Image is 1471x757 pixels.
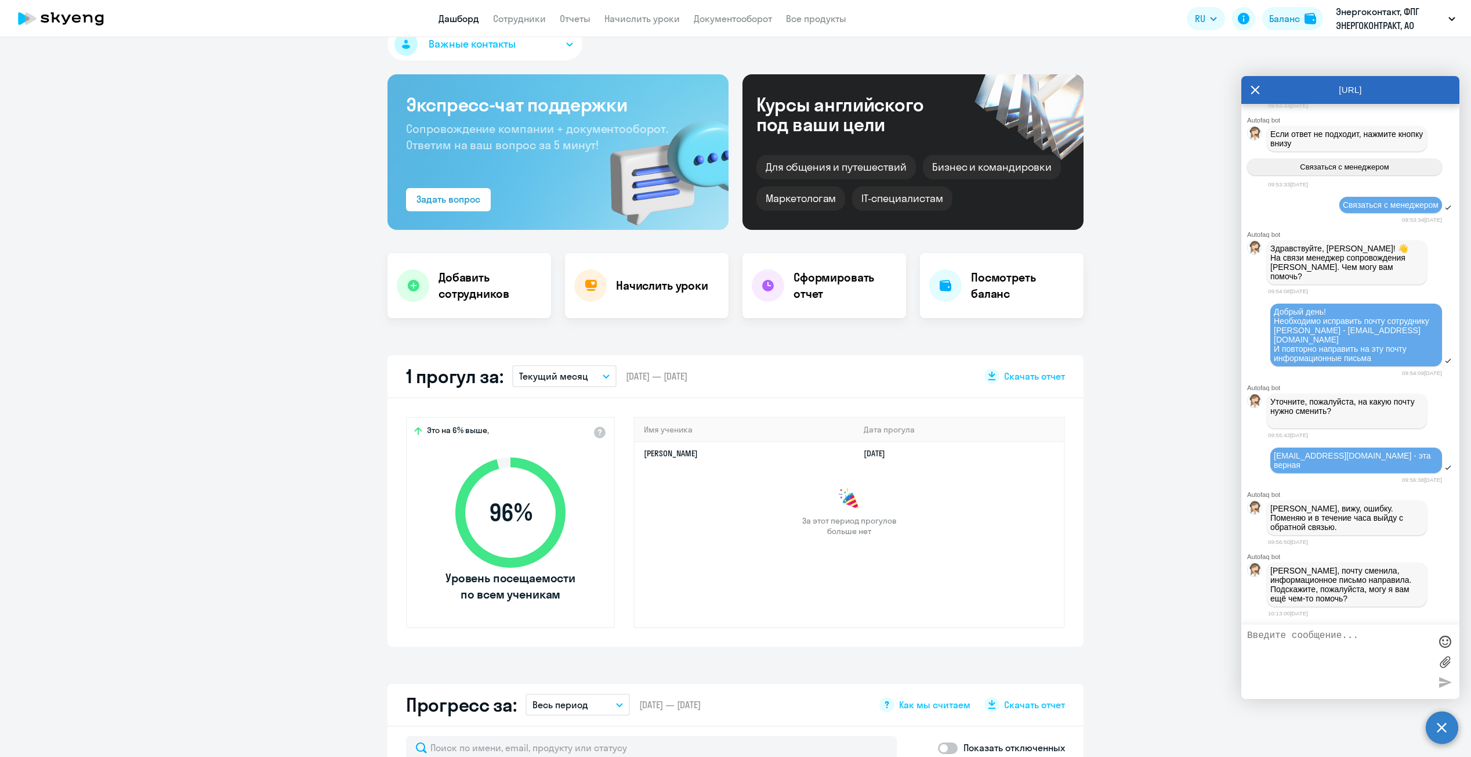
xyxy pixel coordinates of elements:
[427,425,489,439] span: Это на 6% выше,
[1268,102,1308,109] time: 09:53:33[DATE]
[1004,370,1065,383] span: Скачать отчет
[1402,370,1442,376] time: 09:54:09[DATE]
[1248,127,1262,143] img: bot avatar
[1268,539,1308,545] time: 09:56:50[DATE]
[406,93,710,116] h3: Экспресс-чат поддержки
[1270,244,1423,253] p: Здравствуйте, [PERSON_NAME]! 👋
[1270,504,1423,532] p: [PERSON_NAME], вижу, ошибку. Поменяю и в течение часа выйду с обратной связью.
[1248,394,1262,411] img: bot avatar
[512,365,617,387] button: Текущий месяц
[1247,553,1459,560] div: Autofaq bot
[800,516,898,536] span: За этот период прогулов больше нет
[639,698,701,711] span: [DATE] — [DATE]
[1248,241,1262,258] img: bot avatar
[1247,158,1442,175] button: Связаться с менеджером
[923,155,1061,179] div: Бизнес и командировки
[971,269,1074,302] h4: Посмотреть баланс
[1268,288,1308,294] time: 09:54:08[DATE]
[444,499,577,527] span: 96 %
[1336,5,1444,33] p: Энергоконтакт, ФПГ ЭНЕРГОКОНТРАКТ, АО
[1270,397,1423,425] p: Уточните, пожалуйста, на какую почту нужно сменить?
[1248,501,1262,518] img: bot avatar
[864,448,894,459] a: [DATE]
[1004,698,1065,711] span: Скачать отчет
[519,369,588,383] p: Текущий месяц
[1270,129,1425,148] span: Если ответ не подходит, нажмите кнопку внизу
[1268,610,1308,617] time: 10:13:00[DATE]
[1247,384,1459,391] div: Autofaq bot
[1262,7,1323,30] button: Балансbalance
[644,448,698,459] a: [PERSON_NAME]
[406,693,516,716] h2: Прогресс за:
[1268,181,1308,188] time: 09:53:33[DATE]
[1274,451,1433,470] span: [EMAIL_ADDRESS][DOMAIN_NAME] - эта верная
[694,13,772,24] a: Документооборот
[1195,12,1205,26] span: RU
[1343,200,1439,210] span: Связаться с менеджером
[444,570,577,603] span: Уровень посещаемости по всем ученикам
[1247,117,1459,124] div: Autofaq bot
[756,186,845,211] div: Маркетологам
[416,192,480,206] div: Задать вопрос
[1248,563,1262,580] img: bot avatar
[899,698,970,711] span: Как мы считаем
[1270,566,1423,603] p: [PERSON_NAME], почту сменила, информационное письмо направила. Подскажите, пожалуйста, могу я вам...
[1330,5,1461,33] button: Энергоконтакт, ФПГ ЭНЕРГОКОНТРАКТ, АО
[406,188,491,211] button: Задать вопрос
[1268,432,1308,438] time: 09:55:43[DATE]
[1247,231,1459,238] div: Autofaq bot
[560,13,590,24] a: Отчеты
[429,37,516,52] span: Важные контакты
[1274,307,1432,363] span: Добрый день! Необходимо исправить почту сотруднику [PERSON_NAME] - [EMAIL_ADDRESS][DOMAIN_NAME] И...
[387,28,582,60] button: Важные контакты
[1436,653,1454,671] label: Лимит 10 файлов
[1187,7,1225,30] button: RU
[604,13,680,24] a: Начислить уроки
[1270,253,1423,281] p: На связи менеджер сопровождения [PERSON_NAME]. Чем могу вам помочь?
[794,269,897,302] h4: Сформировать отчет
[1300,163,1389,171] span: Связаться с менеджером
[526,694,630,716] button: Весь период
[439,13,479,24] a: Дашборд
[854,418,1064,442] th: Дата прогула
[1269,12,1300,26] div: Баланс
[1402,477,1442,483] time: 09:56:38[DATE]
[1305,13,1316,24] img: balance
[963,741,1065,755] p: Показать отключенных
[1247,491,1459,498] div: Autofaq bot
[593,99,729,230] img: bg-img
[406,121,668,152] span: Сопровождение компании + документооборот. Ответим на ваш вопрос за 5 минут!
[852,186,952,211] div: IT-специалистам
[756,95,955,134] div: Курсы английского под ваши цели
[493,13,546,24] a: Сотрудники
[756,155,916,179] div: Для общения и путешествий
[1402,217,1442,223] time: 09:53:34[DATE]
[406,365,503,388] h2: 1 прогул за:
[532,698,588,712] p: Весь период
[838,488,861,511] img: congrats
[786,13,846,24] a: Все продукты
[439,269,542,302] h4: Добавить сотрудников
[616,277,708,294] h4: Начислить уроки
[635,418,854,442] th: Имя ученика
[626,370,687,383] span: [DATE] — [DATE]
